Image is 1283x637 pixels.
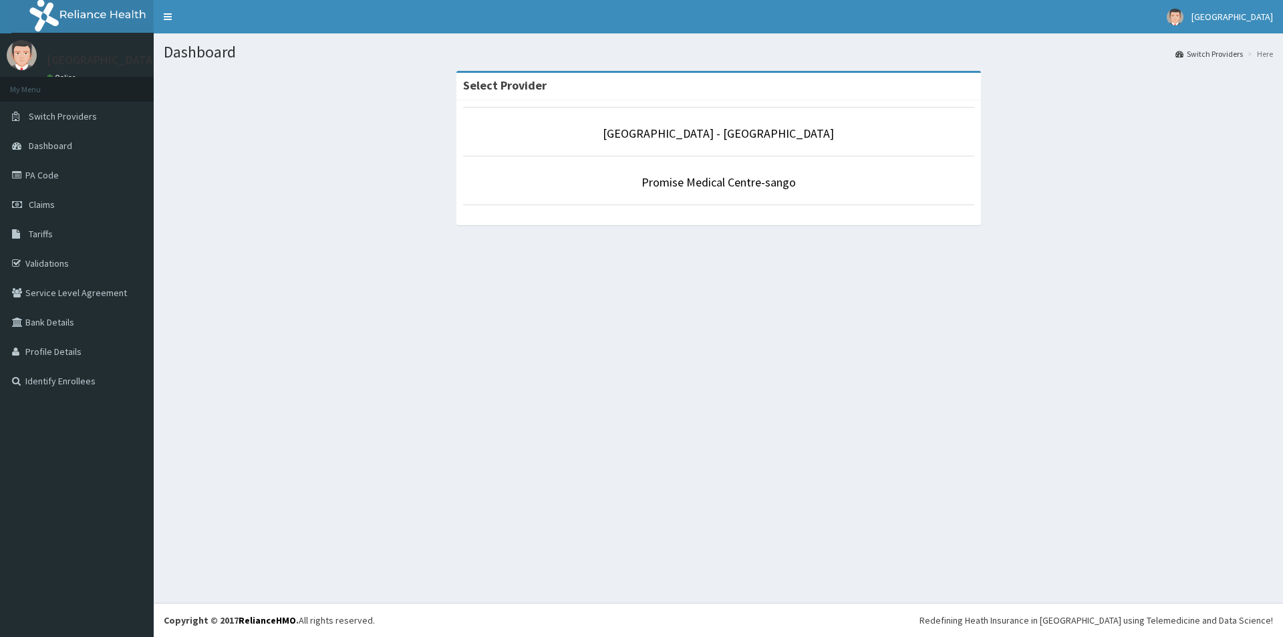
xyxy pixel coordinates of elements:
[29,110,97,122] span: Switch Providers
[154,603,1283,637] footer: All rights reserved.
[239,614,296,626] a: RelianceHMO
[47,73,79,82] a: Online
[164,614,299,626] strong: Copyright © 2017 .
[164,43,1273,61] h1: Dashboard
[1244,48,1273,59] li: Here
[29,140,72,152] span: Dashboard
[603,126,834,141] a: [GEOGRAPHIC_DATA] - [GEOGRAPHIC_DATA]
[641,174,796,190] a: Promise Medical Centre-sango
[7,40,37,70] img: User Image
[1167,9,1183,25] img: User Image
[1191,11,1273,23] span: [GEOGRAPHIC_DATA]
[919,614,1273,627] div: Redefining Heath Insurance in [GEOGRAPHIC_DATA] using Telemedicine and Data Science!
[463,78,547,93] strong: Select Provider
[1175,48,1243,59] a: Switch Providers
[29,199,55,211] span: Claims
[29,228,53,240] span: Tariffs
[47,54,157,66] p: [GEOGRAPHIC_DATA]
